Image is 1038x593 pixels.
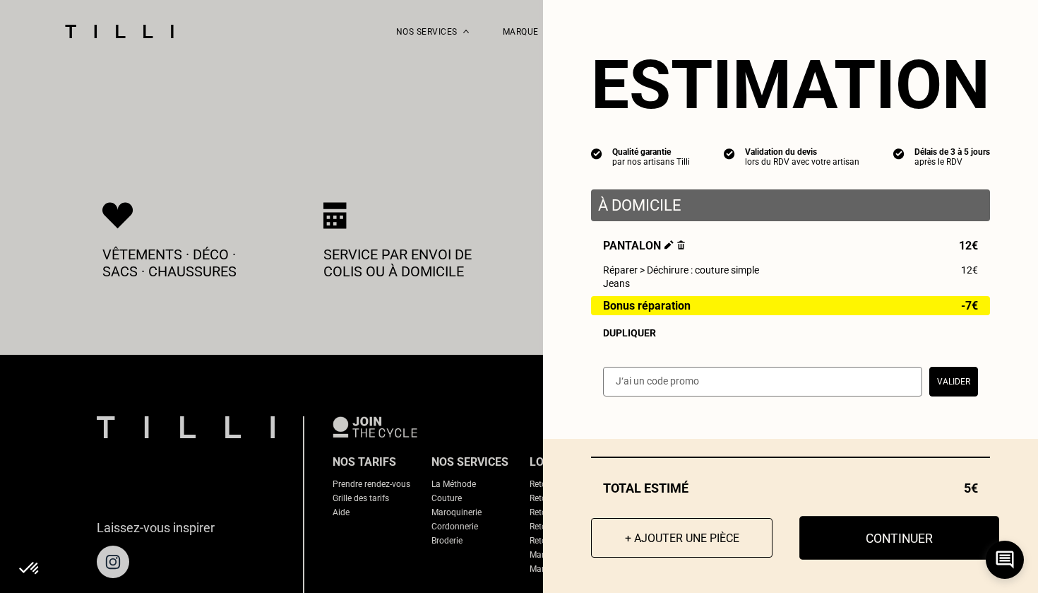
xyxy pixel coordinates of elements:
[603,367,922,397] input: J‘ai un code promo
[603,327,978,339] div: Dupliquer
[603,239,685,252] span: Pantalon
[603,300,691,312] span: Bonus réparation
[724,147,735,160] img: icon list info
[799,516,999,560] button: Continuer
[603,264,759,276] span: Réparer > Déchirure : couture simple
[959,239,978,252] span: 12€
[603,278,630,289] span: Jeans
[612,147,690,157] div: Qualité garantie
[929,367,978,397] button: Valider
[598,196,983,214] p: À domicile
[893,147,905,160] img: icon list info
[745,157,859,167] div: lors du RDV avec votre artisan
[745,147,859,157] div: Validation du devis
[914,147,990,157] div: Délais de 3 à 5 jours
[591,45,990,124] section: Estimation
[961,300,978,312] span: -7€
[612,157,690,167] div: par nos artisans Tilli
[591,147,602,160] img: icon list info
[677,240,685,249] img: Supprimer
[591,518,772,558] button: + Ajouter une pièce
[961,264,978,276] span: 12€
[914,157,990,167] div: après le RDV
[964,481,978,495] span: 5€
[591,481,990,495] div: Total estimé
[664,240,674,249] img: Éditer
